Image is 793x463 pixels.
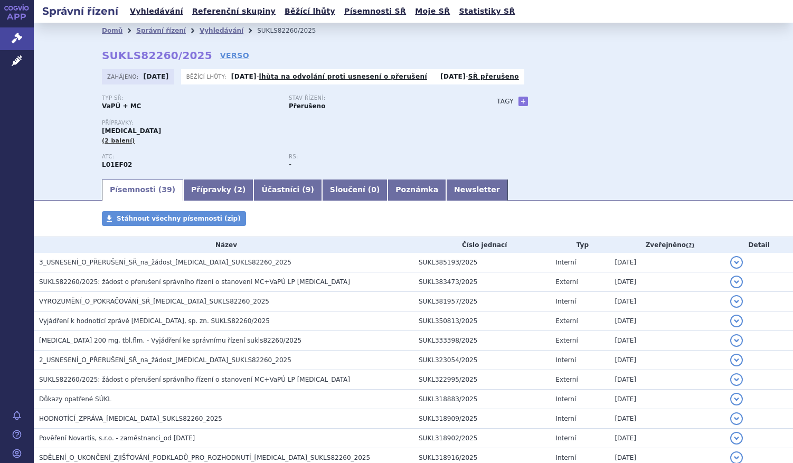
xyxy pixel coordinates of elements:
a: Písemnosti (39) [102,179,183,201]
span: Zahájeno: [107,72,140,81]
a: Statistiky SŘ [456,4,518,18]
li: SUKLS82260/2025 [257,23,329,39]
p: ATC: [102,154,278,160]
span: KISQALI 200 mg, tbl.flm. - Vyjádření ke správnímu řízení sukls82260/2025 [39,337,301,344]
button: detail [730,373,743,386]
td: [DATE] [609,253,725,272]
a: Správní řízení [136,27,186,34]
a: Poznámka [388,179,446,201]
p: Přípravky: [102,120,476,126]
td: [DATE] [609,311,725,331]
th: Číslo jednací [413,237,550,253]
a: Moje SŘ [412,4,453,18]
button: detail [730,334,743,347]
td: SUKL333398/2025 [413,331,550,351]
span: Důkazy opatřené SÚKL [39,395,111,403]
td: [DATE] [609,429,725,448]
span: 0 [371,185,376,194]
span: Pověření Novartis, s.r.o. - zaměstnanci_od 12.3.2025 [39,434,195,442]
span: VYROZUMĚNÍ_O_POKRAČOVÁNÍ_SŘ_KISQALI_SUKLS82260_2025 [39,298,269,305]
button: detail [730,315,743,327]
abbr: (?) [686,242,694,249]
td: [DATE] [609,272,725,292]
a: Písemnosti SŘ [341,4,409,18]
button: detail [730,393,743,405]
p: - [231,72,427,81]
span: SUKLS82260/2025: žádost o přerušení správního řízení o stanovení MC+VaPÚ LP Kisqali [39,376,350,383]
span: 2_USNESENÍ_O_PŘERUŠENÍ_SŘ_na_žádost_KISQALI_SUKLS82260_2025 [39,356,291,364]
td: [DATE] [609,292,725,311]
a: VERSO [220,50,249,61]
td: [DATE] [609,370,725,390]
td: SUKL385193/2025 [413,253,550,272]
span: Interní [555,434,576,442]
a: Přípravky (2) [183,179,253,201]
strong: [DATE] [144,73,169,80]
span: Externí [555,376,578,383]
span: Interní [555,259,576,266]
td: [DATE] [609,331,725,351]
span: Stáhnout všechny písemnosti (zip) [117,215,241,222]
h3: Tagy [497,95,514,108]
span: Interní [555,356,576,364]
td: SUKL322995/2025 [413,370,550,390]
span: Interní [555,395,576,403]
td: [DATE] [609,351,725,370]
span: Interní [555,415,576,422]
td: SUKL318883/2025 [413,390,550,409]
p: - [440,72,519,81]
strong: VaPÚ + MC [102,102,141,110]
span: Externí [555,317,578,325]
span: SDĚLENÍ_O_UKONČENÍ_ZJIŠŤOVÁNÍ_PODKLADŮ_PRO_ROZHODNUTÍ_KISQALI_SUKLS82260_2025 [39,454,370,461]
a: Vyhledávání [127,4,186,18]
a: SŘ přerušeno [468,73,519,80]
button: detail [730,276,743,288]
a: Účastníci (9) [253,179,322,201]
th: Detail [725,237,793,253]
span: Vyjádření k hodnotící zprávě KISQALI, sp. zn. SUKLS82260/2025 [39,317,270,325]
a: + [518,97,528,106]
td: SUKL318909/2025 [413,409,550,429]
th: Typ [550,237,609,253]
th: Název [34,237,413,253]
span: 9 [306,185,311,194]
span: Interní [555,454,576,461]
strong: Přerušeno [289,102,325,110]
a: Newsletter [446,179,508,201]
a: Referenční skupiny [189,4,279,18]
span: Běžící lhůty: [186,72,229,81]
span: Externí [555,278,578,286]
td: SUKL323054/2025 [413,351,550,370]
td: [DATE] [609,409,725,429]
span: 39 [162,185,172,194]
span: Interní [555,298,576,305]
button: detail [730,432,743,445]
a: Stáhnout všechny písemnosti (zip) [102,211,246,226]
button: detail [730,412,743,425]
p: Typ SŘ: [102,95,278,101]
th: Zveřejněno [609,237,725,253]
a: lhůta na odvolání proti usnesení o přerušení [259,73,427,80]
p: RS: [289,154,465,160]
strong: RIBOCIKLIB [102,161,132,168]
td: SUKL318902/2025 [413,429,550,448]
span: 2 [237,185,242,194]
a: Vyhledávání [200,27,243,34]
strong: - [289,161,291,168]
strong: [DATE] [231,73,257,80]
td: [DATE] [609,390,725,409]
button: detail [730,295,743,308]
strong: [DATE] [440,73,466,80]
td: SUKL350813/2025 [413,311,550,331]
span: SUKLS82260/2025: žádost o přerušení správního řízení o stanovení MC+VaPÚ LP Kisqali [39,278,350,286]
span: (2 balení) [102,137,135,144]
a: Domů [102,27,122,34]
a: Běžící lhůty [281,4,338,18]
span: 3_USNESENÍ_O_PŘERUŠENÍ_SŘ_na_žádost_KISQALI_SUKLS82260_2025 [39,259,291,266]
a: Sloučení (0) [322,179,388,201]
span: Externí [555,337,578,344]
td: SUKL383473/2025 [413,272,550,292]
button: detail [730,256,743,269]
h2: Správní řízení [34,4,127,18]
strong: SUKLS82260/2025 [102,49,212,62]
